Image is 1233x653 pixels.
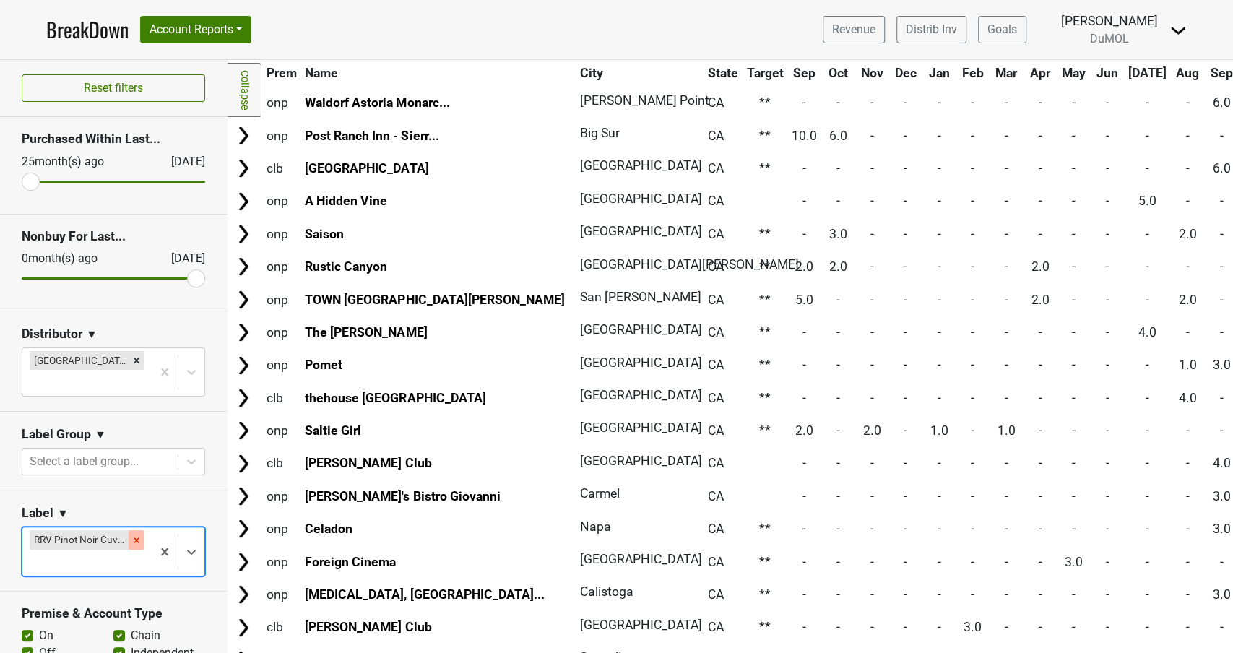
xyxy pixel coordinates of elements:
th: Sep: activate to sort column ascending [788,60,821,86]
span: - [836,456,840,470]
span: [GEOGRAPHIC_DATA] [580,322,702,337]
span: - [938,325,941,340]
a: [PERSON_NAME] Club [305,620,431,634]
a: [MEDICAL_DATA], [GEOGRAPHIC_DATA]... [305,587,544,602]
span: - [938,489,941,503]
span: - [1005,456,1008,470]
span: 3.0 [1212,358,1230,372]
span: - [971,456,974,470]
span: - [1038,358,1042,372]
span: CA [708,293,724,307]
span: - [1146,227,1149,241]
span: - [1219,325,1223,340]
img: Dropdown Menu [1169,22,1187,39]
a: Waldorf Astoria Monarc... [305,95,449,110]
span: CA [708,129,724,143]
td: onp [263,218,300,249]
span: Prem [267,66,297,80]
img: Arrow right [233,223,254,245]
span: - [904,259,907,274]
th: State: activate to sort column ascending [704,60,742,86]
span: - [1106,391,1109,405]
span: - [904,522,907,536]
span: - [938,227,941,241]
span: [GEOGRAPHIC_DATA] [580,191,702,206]
span: - [1146,95,1149,110]
a: Distrib Inv [896,16,966,43]
img: Arrow right [233,191,254,212]
span: - [904,358,907,372]
span: [GEOGRAPHIC_DATA] [580,158,702,173]
span: - [870,522,873,536]
td: onp [263,120,300,151]
span: - [1072,129,1076,143]
span: 1.0 [1179,358,1197,372]
span: - [1219,129,1223,143]
a: thehouse [GEOGRAPHIC_DATA] [305,391,485,405]
span: - [1072,227,1076,241]
span: - [802,489,806,503]
h3: Label Group [22,427,91,442]
span: - [1038,489,1042,503]
div: 0 month(s) ago [22,250,137,267]
span: [PERSON_NAME] Point [580,93,709,108]
span: - [904,423,907,438]
th: Prem: activate to sort column ascending [263,60,300,86]
img: Arrow right [233,387,254,409]
span: - [870,358,873,372]
span: ▼ [86,326,98,343]
span: - [971,522,974,536]
span: - [1005,259,1008,274]
span: - [1186,423,1190,438]
span: - [1219,194,1223,208]
a: Post Ranch Inn - Sierr... [305,129,438,143]
span: CA [708,95,724,110]
span: - [1219,259,1223,274]
span: - [870,227,873,241]
span: - [1072,489,1076,503]
span: - [904,325,907,340]
div: Remove RRV Pinot Noir Cuvee [129,530,144,549]
span: - [938,293,941,307]
span: - [1186,129,1190,143]
span: CA [708,522,724,536]
span: CA [708,391,724,405]
th: Dec: activate to sort column ascending [889,60,922,86]
label: Chain [131,627,160,644]
h3: Distributor [22,326,82,342]
div: [DATE] [158,153,205,170]
a: Collapse [228,63,261,117]
span: - [836,325,840,340]
span: 4.0 [1138,325,1156,340]
span: - [802,227,806,241]
span: - [1072,293,1076,307]
img: Arrow right [233,321,254,343]
td: onp [263,87,300,118]
span: - [1072,325,1076,340]
span: - [971,489,974,503]
span: - [971,293,974,307]
th: Mar: activate to sort column ascending [990,60,1023,86]
span: 6.0 [1212,161,1230,176]
span: - [1038,423,1042,438]
span: - [802,522,806,536]
th: City: activate to sort column ascending [576,60,696,86]
span: CA [708,489,724,503]
td: onp [263,186,300,217]
a: Saison [305,227,344,241]
span: - [971,358,974,372]
span: - [938,391,941,405]
span: - [802,456,806,470]
span: - [904,95,907,110]
span: 6.0 [829,129,847,143]
span: CA [708,194,724,208]
span: 2.0 [1031,259,1049,274]
span: - [904,227,907,241]
td: clb [263,382,300,413]
span: - [1186,95,1190,110]
a: Foreign Cinema [305,555,396,569]
span: - [870,129,873,143]
span: - [1106,259,1109,274]
th: Jun: activate to sort column ascending [1091,60,1124,86]
div: Remove Monterey-CA [129,351,144,370]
